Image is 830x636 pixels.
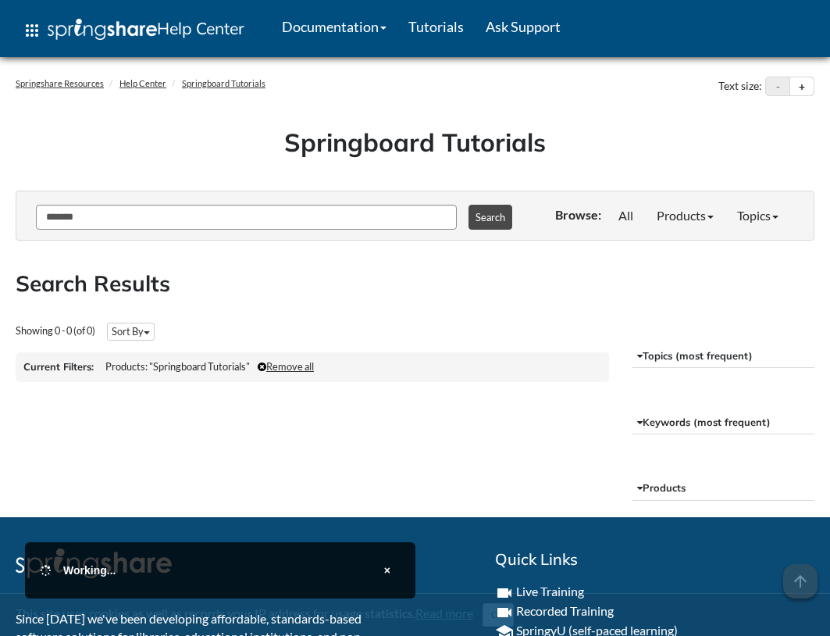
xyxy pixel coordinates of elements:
span: Products: [105,360,148,373]
p: Browse: [555,206,601,223]
span: Working... [63,564,116,577]
a: Tutorials [397,7,475,46]
span: "Springboard Tutorials" [149,360,250,373]
a: Read more [415,606,473,620]
i: videocam [495,584,514,602]
a: Documentation [271,7,397,46]
a: arrow_upward [783,565,818,580]
button: Sort By [107,323,155,341]
button: Increase text size [790,77,814,96]
img: Springshare [48,19,157,40]
a: Springshare Resources [16,78,104,88]
a: Remove all [258,360,314,373]
button: Decrease text size [766,77,789,96]
span: apps [23,21,41,40]
div: Text size: [715,77,765,97]
button: Topics (most frequent) [632,344,814,368]
button: Keywords (most frequent) [632,410,814,434]
span: Showing 0 - 0 (of 0) [16,324,95,337]
button: Close [483,603,514,627]
span: Help Center [157,18,244,38]
a: Springboard Tutorials [182,78,265,88]
a: Help Center [119,78,166,88]
a: Recorded Training [516,603,614,618]
h1: Springboard Tutorials [27,125,803,160]
a: Products [645,202,725,230]
h3: Current Filters [23,360,94,374]
a: All [607,202,645,230]
a: Live Training [516,584,584,598]
button: Search [468,205,512,230]
a: Ask Support [475,7,572,46]
img: Springshare [16,548,172,578]
button: Products [632,476,814,500]
button: Close [375,558,400,583]
h2: Search Results [16,268,814,298]
span: arrow_upward [783,564,818,598]
a: apps Help Center [12,7,255,54]
i: videocam [495,603,514,622]
h2: Quick Links [495,548,814,570]
a: Topics [725,202,790,230]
